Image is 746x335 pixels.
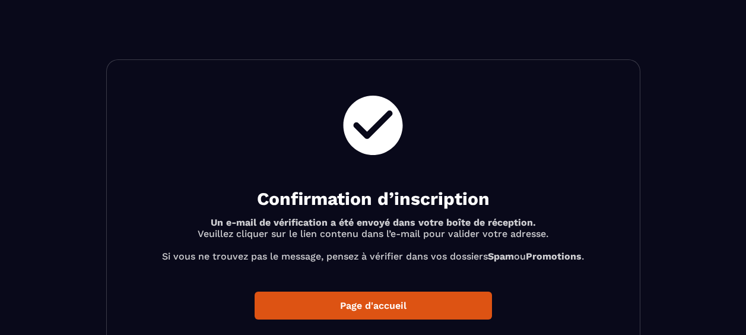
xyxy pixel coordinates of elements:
p: Veuillez cliquer sur le lien contenu dans l’e-mail pour valider votre adresse. Si vous ne trouvez... [136,217,610,262]
h2: Confirmation d’inscription [136,187,610,211]
b: Un e-mail de vérification a été envoyé dans votre boîte de réception. [211,217,536,228]
a: Page d'accueil [255,292,492,320]
b: Promotions [526,251,582,262]
b: Spam [488,251,514,262]
img: check [337,90,409,161]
